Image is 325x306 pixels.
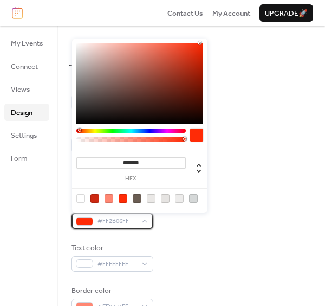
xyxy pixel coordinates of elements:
[69,26,103,65] button: Colors
[4,126,49,144] a: Settings
[259,4,313,22] button: Upgrade🚀
[12,7,23,19] img: logo
[4,58,49,75] a: Connect
[71,243,151,253] div: Text color
[167,8,203,19] span: Contact Us
[119,194,127,203] div: rgb(255, 43, 6)
[175,194,184,203] div: rgb(237, 236, 235)
[11,153,28,164] span: Form
[4,149,49,167] a: Form
[97,216,136,227] span: #FF2B06FF
[11,38,43,49] span: My Events
[76,194,85,203] div: rgb(255, 255, 255)
[76,176,186,182] label: hex
[90,194,99,203] div: rgb(205, 41, 18)
[189,194,198,203] div: rgb(213, 216, 216)
[4,80,49,98] a: Views
[4,104,49,121] a: Design
[11,107,32,118] span: Design
[161,194,170,203] div: rgb(230, 228, 226)
[105,194,113,203] div: rgb(255, 135, 115)
[97,259,136,270] span: #FFFFFFFF
[265,8,308,19] span: Upgrade 🚀
[212,8,250,19] span: My Account
[147,194,155,203] div: rgb(234, 232, 230)
[11,61,38,72] span: Connect
[133,194,141,203] div: rgb(106, 93, 83)
[11,130,37,141] span: Settings
[11,84,30,95] span: Views
[167,8,203,18] a: Contact Us
[71,285,151,296] div: Border color
[212,8,250,18] a: My Account
[4,34,49,52] a: My Events
[103,26,154,64] button: Typography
